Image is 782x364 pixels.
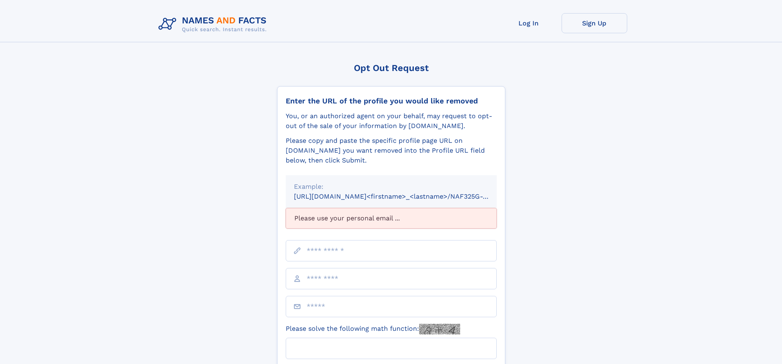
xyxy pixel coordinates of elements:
div: Please use your personal email ... [286,208,497,229]
a: Log In [496,13,562,33]
div: Enter the URL of the profile you would like removed [286,96,497,105]
div: Opt Out Request [277,63,505,73]
div: You, or an authorized agent on your behalf, may request to opt-out of the sale of your informatio... [286,111,497,131]
a: Sign Up [562,13,627,33]
img: Logo Names and Facts [155,13,273,35]
div: Example: [294,182,488,192]
label: Please solve the following math function: [286,324,460,334]
div: Please copy and paste the specific profile page URL on [DOMAIN_NAME] you want removed into the Pr... [286,136,497,165]
small: [URL][DOMAIN_NAME]<firstname>_<lastname>/NAF325G-xxxxxxxx [294,192,512,200]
